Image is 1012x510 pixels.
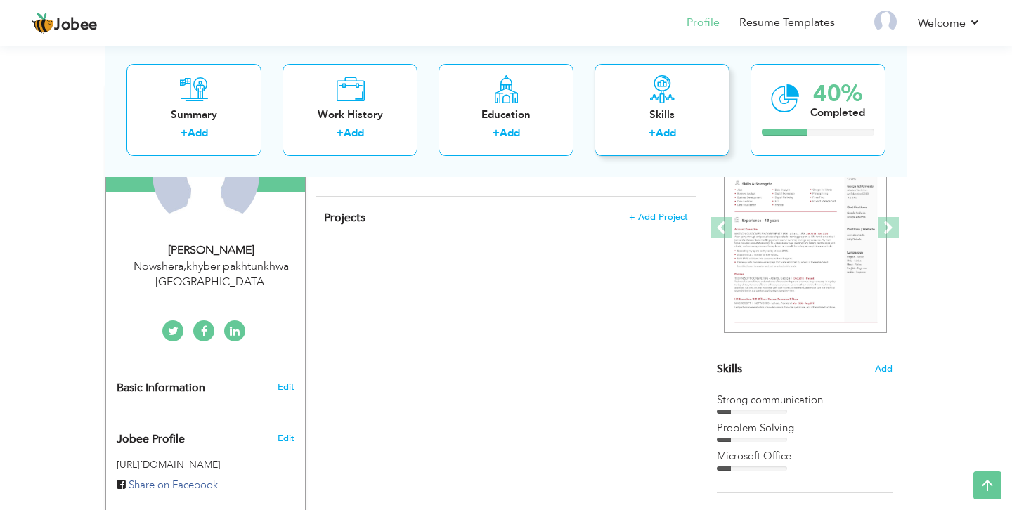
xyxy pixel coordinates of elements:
span: , [183,259,186,274]
span: Basic Information [117,382,205,395]
span: Add [875,362,893,376]
a: Profile [687,15,720,31]
span: Jobee [54,18,98,33]
a: Add [344,126,364,140]
a: Add [188,126,208,140]
div: Nowshera khyber pakhtunkhwa [GEOGRAPHIC_DATA] [117,259,305,291]
span: Share on Facebook [129,478,218,492]
div: Microsoft Office [717,449,893,464]
div: Enhance your career by creating a custom URL for your Jobee public profile. [106,418,305,453]
div: Summary [138,107,250,122]
h4: This helps to highlight the project, tools and skills you have worked on. [324,211,688,225]
label: + [649,126,656,140]
a: Edit [278,381,294,393]
div: [PERSON_NAME] [117,242,305,259]
label: + [493,126,500,140]
div: Completed [810,105,865,119]
label: + [181,126,188,140]
span: Edit [278,432,294,445]
a: Jobee [32,12,98,34]
span: Projects [324,210,365,225]
a: Welcome [918,15,980,32]
img: jobee.io [32,12,54,34]
a: Add [500,126,520,140]
div: 40% [810,81,865,105]
img: Profile Img [874,11,897,33]
span: Jobee Profile [117,433,185,446]
a: Add [656,126,676,140]
div: Skills [606,107,718,122]
div: Education [450,107,562,122]
div: Strong communication [717,393,893,407]
span: + Add Project [629,212,688,222]
label: + [337,126,344,140]
span: Skills [717,361,742,377]
div: Problem Solving [717,421,893,436]
div: Work History [294,107,406,122]
h5: [URL][DOMAIN_NAME] [117,459,294,470]
a: Resume Templates [739,15,835,31]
